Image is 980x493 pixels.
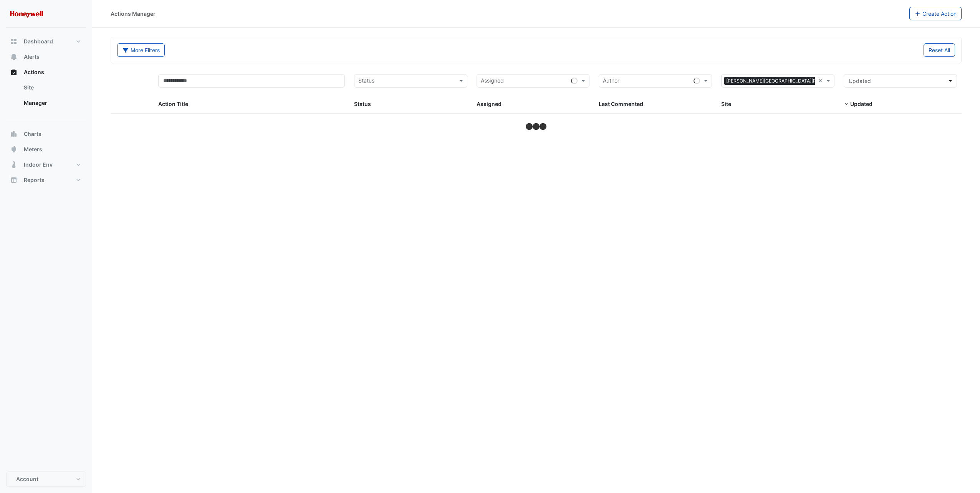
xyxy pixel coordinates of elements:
[849,78,871,84] span: Updated
[16,475,38,483] span: Account
[6,49,86,65] button: Alerts
[24,38,53,45] span: Dashboard
[818,76,824,85] span: Clear
[6,142,86,157] button: Meters
[599,101,643,107] span: Last Commented
[158,101,188,107] span: Action Title
[721,101,731,107] span: Site
[111,10,156,18] div: Actions Manager
[24,146,42,153] span: Meters
[6,471,86,487] button: Account
[24,176,45,184] span: Reports
[850,101,872,107] span: Updated
[354,101,371,107] span: Status
[6,126,86,142] button: Charts
[10,176,18,184] app-icon: Reports
[117,43,165,57] button: More Filters
[844,74,957,88] button: Updated
[924,43,955,57] button: Reset All
[10,146,18,153] app-icon: Meters
[6,80,86,114] div: Actions
[909,7,962,20] button: Create Action
[10,38,18,45] app-icon: Dashboard
[24,161,53,169] span: Indoor Env
[10,68,18,76] app-icon: Actions
[10,161,18,169] app-icon: Indoor Env
[10,130,18,138] app-icon: Charts
[24,68,44,76] span: Actions
[6,34,86,49] button: Dashboard
[10,53,18,61] app-icon: Alerts
[6,157,86,172] button: Indoor Env
[6,172,86,188] button: Reports
[24,130,41,138] span: Charts
[477,101,502,107] span: Assigned
[724,77,851,85] span: [PERSON_NAME][GEOGRAPHIC_DATA][PERSON_NAME]
[6,65,86,80] button: Actions
[24,53,40,61] span: Alerts
[9,6,44,22] img: Company Logo
[18,80,86,95] a: Site
[18,95,86,111] a: Manager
